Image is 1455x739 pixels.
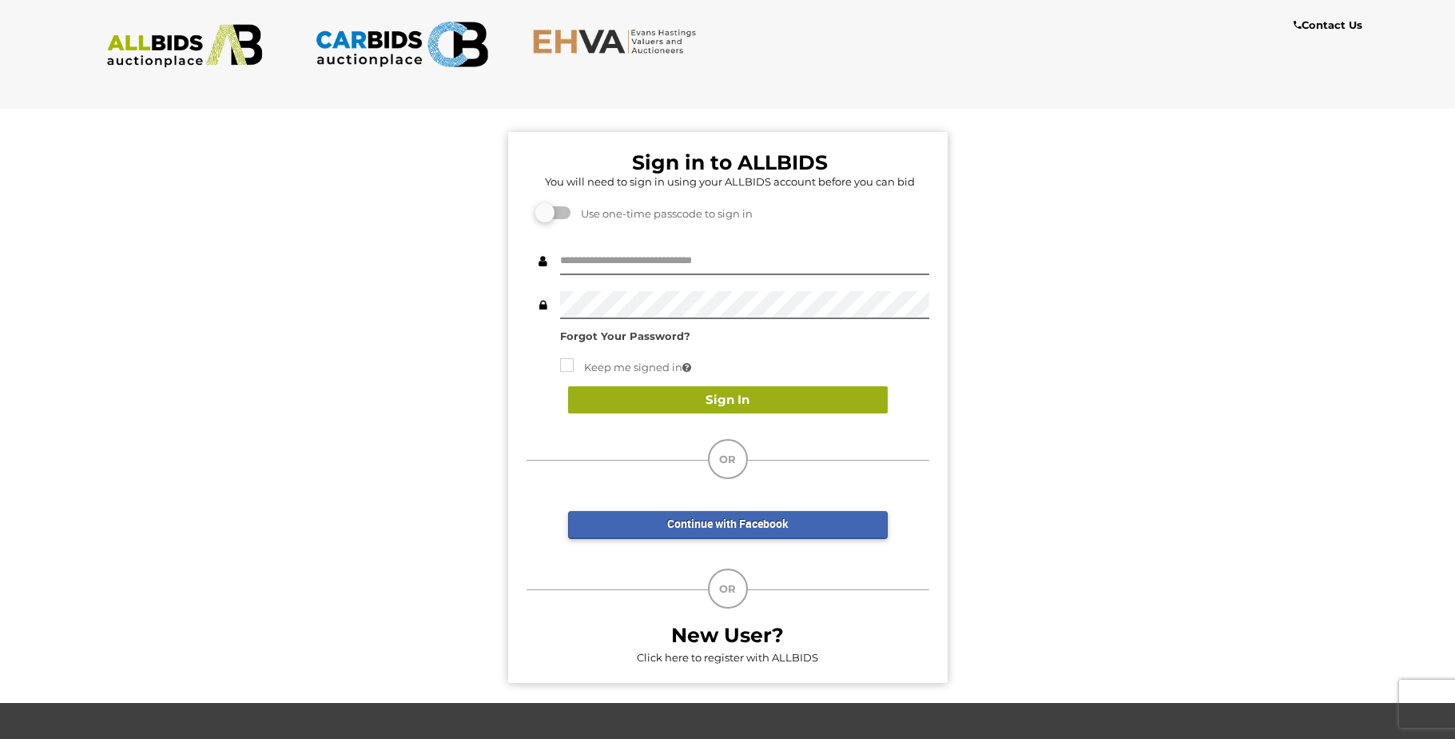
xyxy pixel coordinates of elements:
div: OR [708,439,748,479]
b: Contact Us [1294,18,1362,31]
img: ALLBIDS.com.au [98,24,272,68]
h5: You will need to sign in using your ALLBIDS account before you can bid [531,176,929,187]
div: OR [708,569,748,609]
img: EHVA.com.au [532,28,706,54]
a: Click here to register with ALLBIDS [637,651,818,664]
a: Forgot Your Password? [560,330,690,342]
a: Continue with Facebook [568,511,888,539]
img: CARBIDS.com.au [315,16,488,73]
label: Keep me signed in [560,358,691,377]
span: Use one-time passcode to sign in [573,207,753,220]
b: New User? [671,623,784,647]
a: Contact Us [1294,16,1366,34]
b: Sign in to ALLBIDS [632,150,828,174]
button: Sign In [568,386,888,414]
